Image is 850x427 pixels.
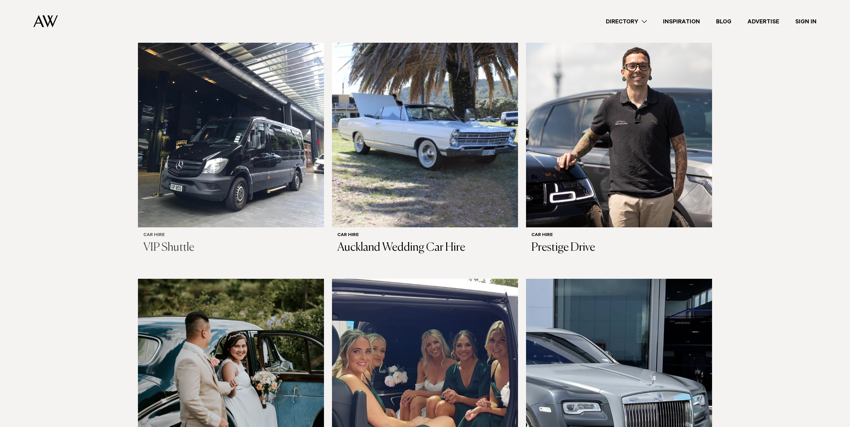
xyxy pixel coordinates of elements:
[531,233,707,238] h6: Car Hire
[531,241,707,255] h3: Prestige Drive
[598,17,655,26] a: Directory
[337,241,513,255] h3: Auckland Wedding Car Hire
[143,233,319,238] h6: Car Hire
[143,241,319,255] h3: VIP Shuttle
[655,17,708,26] a: Inspiration
[739,17,787,26] a: Advertise
[708,17,739,26] a: Blog
[337,233,513,238] h6: Car Hire
[33,15,58,27] img: Auckland Weddings Logo
[787,17,825,26] a: Sign In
